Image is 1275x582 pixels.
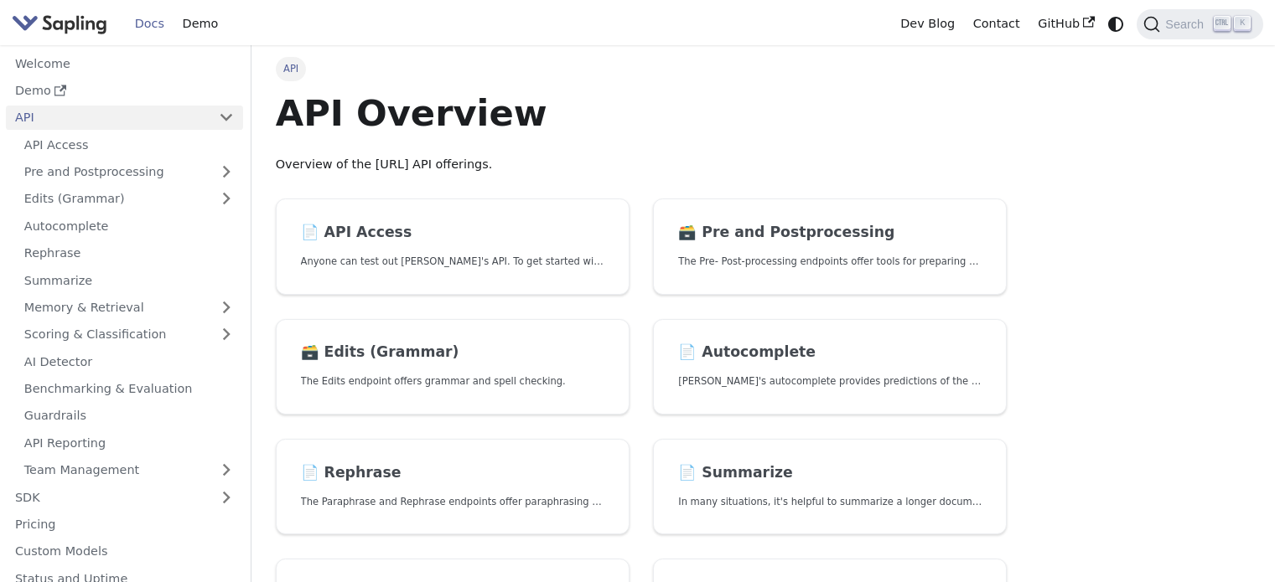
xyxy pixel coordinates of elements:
button: Switch between dark and light mode (currently system mode) [1104,12,1128,36]
h2: Autocomplete [678,343,982,362]
a: Team Management [15,458,243,482]
a: Custom Models [6,539,243,564]
a: Rephrase [15,241,243,265]
span: Search [1160,18,1214,31]
nav: Breadcrumbs [276,57,1008,80]
a: Benchmarking & Evaluation [15,377,243,401]
a: Contact [964,11,1029,37]
h2: Edits (Grammar) [301,343,604,362]
a: Memory & Retrieval [15,296,243,320]
a: Docs [126,11,174,37]
a: Scoring & Classification [15,322,243,347]
a: 📄️ RephraseThe Paraphrase and Rephrase endpoints offer paraphrasing for particular styles. [276,439,630,535]
p: The Edits endpoint offers grammar and spell checking. [301,373,604,389]
span: API [276,57,307,80]
a: 🗃️ Pre and PostprocessingThe Pre- Post-processing endpoints offer tools for preparing your text d... [653,198,1007,295]
button: Search (Ctrl+K) [1137,9,1262,39]
h2: Rephrase [301,464,604,482]
a: 📄️ API AccessAnyone can test out [PERSON_NAME]'s API. To get started with the API, simply: [276,198,630,295]
p: The Paraphrase and Rephrase endpoints offer paraphrasing for particular styles. [301,494,604,510]
p: The Pre- Post-processing endpoints offer tools for preparing your text data for ingestation as we... [678,254,982,270]
h2: Pre and Postprocessing [678,224,982,242]
p: In many situations, it's helpful to summarize a longer document into a shorter, more easily diges... [678,494,982,510]
p: Overview of the [URL] API offerings. [276,155,1008,175]
h2: Summarize [678,464,982,482]
a: API [6,106,210,130]
a: SDK [6,485,210,509]
a: Autocomplete [15,214,243,238]
a: Welcome [6,51,243,75]
p: Anyone can test out Sapling's API. To get started with the API, simply: [301,254,604,270]
h2: API Access [301,224,604,242]
a: Edits (Grammar) [15,187,243,211]
a: Summarize [15,268,243,292]
p: Sapling's autocomplete provides predictions of the next few characters or words [678,373,982,389]
a: Pricing [6,512,243,537]
a: GitHub [1029,11,1103,37]
kbd: K [1234,16,1251,31]
a: 🗃️ Edits (Grammar)The Edits endpoint offers grammar and spell checking. [276,319,630,415]
a: Guardrails [15,404,243,428]
a: API Reporting [15,430,243,455]
button: Expand sidebar category 'SDK' [210,485,243,509]
a: 📄️ SummarizeIn many situations, it's helpful to summarize a longer document into a shorter, more ... [653,439,1007,535]
h1: API Overview [276,90,1008,136]
a: 📄️ Autocomplete[PERSON_NAME]'s autocomplete provides predictions of the next few characters or words [653,319,1007,415]
a: AI Detector [15,349,243,373]
a: API Access [15,132,243,157]
a: Pre and Postprocessing [15,160,243,184]
a: Sapling.ai [12,12,113,36]
a: Demo [174,11,227,37]
img: Sapling.ai [12,12,107,36]
a: Dev Blog [891,11,963,37]
button: Collapse sidebar category 'API' [210,106,243,130]
a: Demo [6,79,243,103]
